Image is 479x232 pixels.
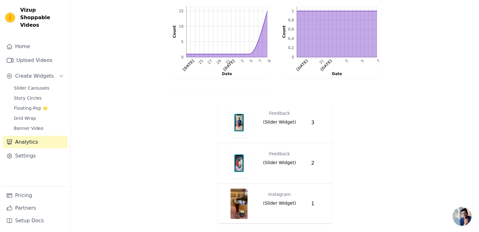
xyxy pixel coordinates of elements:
text: 5 [181,39,184,44]
text: 31 [318,58,325,65]
g: Sun Aug 03 2025 00:00:00 GMT+0200 (Mitteleuropäische Sommerzeit) [344,58,349,63]
a: Grid Wrap [10,114,68,123]
g: bottom ticks [182,57,271,72]
text: 5 [360,58,365,63]
text: 3 [344,58,349,63]
a: Banner Video [10,124,68,133]
div: Domain: [DOMAIN_NAME] [16,16,69,21]
g: left axis [273,6,297,59]
span: ( Slider Widget ) [263,119,296,125]
g: Thu Aug 07 2025 00:00:00 GMT+0200 (Mitteleuropäische Sommerzeit) [376,58,381,63]
g: Thu Jul 31 2025 00:00:00 GMT+0200 (Mitteleuropäische Sommerzeit) [225,58,231,65]
text: 5 [248,58,253,63]
span: Vizup Shoppable Videos [20,6,65,29]
span: Banner Video [14,125,43,131]
g: 0.2 [288,46,294,50]
g: Fri Jul 25 2025 00:00:00 GMT+0200 (Mitteleuropäische Sommerzeit) [197,58,204,65]
img: website_grey.svg [10,16,15,21]
g: 0.6 [288,27,294,31]
g: Tue Jul 29 2025 00:00:00 GMT+0200 (Mitteleuropäische Sommerzeit) [215,58,222,65]
img: tab_keywords_by_traffic_grey.svg [62,36,67,41]
text: 25 [197,58,204,65]
text: 0,8 [288,18,294,22]
img: tab_domain_overview_orange.svg [26,36,31,41]
g: Tue Aug 05 2025 00:00:00 GMT+0200 (Mitteleuropäische Sommerzeit) [360,58,365,63]
img: logo_orange.svg [10,10,15,15]
g: Fri Aug 01 2025 00:00:00 GMT+0200 (Mitteleuropäische Sommerzeit) [319,58,333,72]
g: 0.4 [288,36,294,41]
text: 0 [291,55,294,59]
a: Partners [3,202,68,214]
g: Sun Jul 27 2025 00:00:00 GMT+0200 (Mitteleuropäische Sommerzeit) [206,58,213,65]
span: ( Slider Widget ) [263,200,296,206]
text: 1 [291,9,294,13]
g: Fri Aug 01 2025 00:00:00 GMT+0200 (Mitteleuropäische Sommerzeit) [222,58,235,72]
text: 27 [206,58,213,65]
a: Slider Carousels [10,84,68,92]
span: Story Circles [14,95,42,101]
text: [DATE] [295,58,309,72]
img: video [230,108,248,138]
div: 1 [311,200,324,207]
div: Feedback [269,148,290,159]
g: Thu Aug 07 2025 00:00:00 GMT+0200 (Mitteleuropäische Sommerzeit) [258,58,262,63]
img: video [230,189,248,219]
span: Create Widgets [15,72,54,80]
text: 0 [181,55,184,59]
span: Grid Wrap [14,115,36,121]
g: left ticks [288,6,297,59]
g: Tue Jul 29 2025 00:00:00 GMT+0200 (Mitteleuropäische Sommerzeit) [295,58,309,72]
div: 3 [311,119,324,126]
text: Date [332,72,342,76]
a: Upload Videos [3,54,68,67]
div: Instagram [268,189,291,200]
g: Thu Jul 31 2025 00:00:00 GMT+0200 (Mitteleuropäische Sommerzeit) [318,58,325,65]
a: Setup Docs [3,214,68,227]
text: Count [282,25,286,38]
a: Analytics [3,136,68,148]
a: Settings [3,150,68,162]
text: 7 [258,58,262,63]
text: 15 [179,9,183,13]
g: bottom ticks [295,57,381,72]
text: [DATE] [319,58,333,72]
text: [DATE] [182,58,195,72]
text: Date [222,72,232,76]
g: Tue Aug 05 2025 00:00:00 GMT+0200 (Mitteleuropäische Sommerzeit) [248,58,253,63]
a: Pricing [3,189,68,202]
g: Sat Aug 09 2025 00:00:00 GMT+0200 (Mitteleuropäische Sommerzeit) [267,58,271,63]
g: Sun Aug 03 2025 00:00:00 GMT+0200 (Mitteleuropäische Sommerzeit) [240,58,244,63]
g: left axis [165,6,186,59]
text: 29 [215,58,222,65]
div: Feedback [269,108,290,119]
text: Count [172,25,177,38]
span: Floating-Pop ⭐ [14,105,48,111]
text: 7 [376,58,381,63]
div: v 4.0.25 [18,10,31,15]
text: 0,6 [288,27,294,31]
text: [DATE] [222,58,235,72]
img: Vizup [5,13,15,23]
text: 10 [179,24,183,29]
text: 9 [267,58,271,63]
a: Chat öffnen [453,207,471,226]
button: Create Widgets [3,70,68,82]
a: Floating-Pop ⭐ [10,104,68,113]
text: 0,2 [288,46,294,50]
div: Domain [33,37,47,41]
g: Wed Jul 23 2025 00:00:00 GMT+0200 (Mitteleuropäische Sommerzeit) [182,58,195,72]
text: 31 [225,58,231,65]
div: Keywords nach Traffic [69,37,106,41]
text: 0,4 [288,36,294,41]
img: video [230,148,248,178]
a: Story Circles [10,94,68,102]
a: Home [3,40,68,53]
span: ( Slider Widget ) [263,159,296,166]
text: 3 [240,58,244,63]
